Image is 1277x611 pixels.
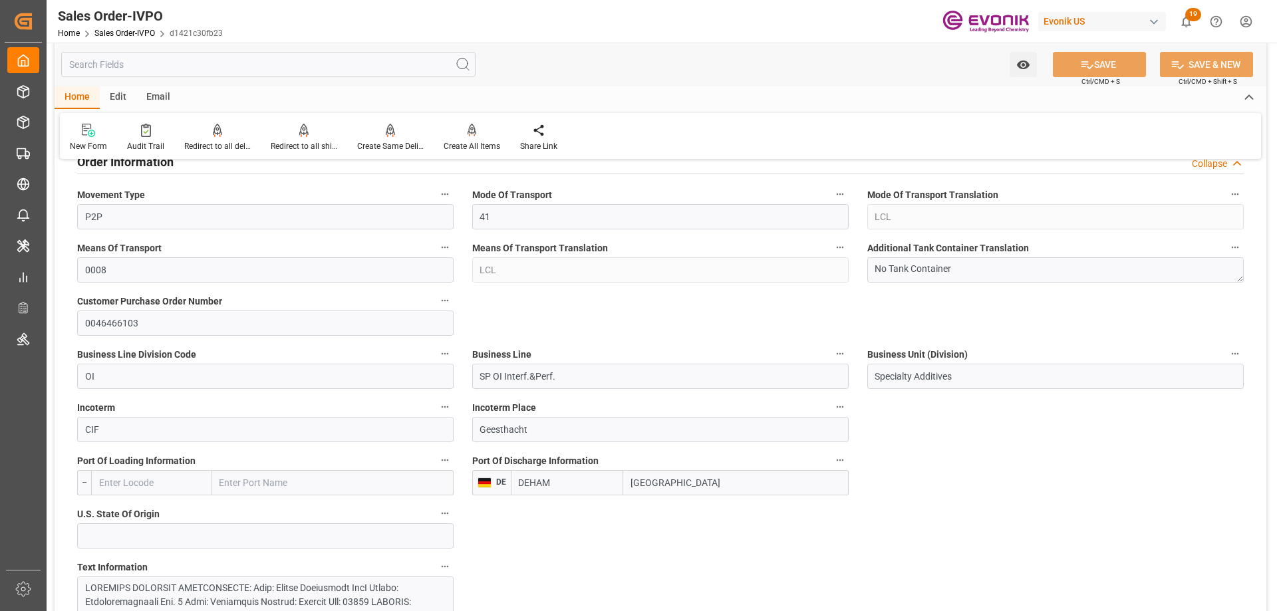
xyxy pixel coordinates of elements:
span: Incoterm Place [472,401,536,415]
button: Port Of Loading Information [436,451,454,469]
span: Mode Of Transport Translation [867,188,998,202]
button: SAVE & NEW [1160,52,1253,77]
button: Customer Purchase Order Number [436,292,454,309]
div: -- [77,470,91,495]
div: Create All Items [444,140,500,152]
div: Home [55,86,100,109]
span: Text Information [77,560,148,574]
span: Business Unit (Division) [867,348,968,362]
h2: Order Information [77,153,174,171]
span: U.S. State Of Origin [77,507,160,521]
a: Sales Order-IVPO [94,29,155,38]
button: Port Of Discharge Information [831,451,849,469]
div: Audit Trail [127,140,164,152]
div: Edit [100,86,136,109]
div: Sales Order-IVPO [58,6,223,26]
span: Business Line [472,348,531,362]
span: 19 [1185,8,1201,21]
button: Business Line Division Code [436,345,454,362]
span: DE [492,477,506,487]
input: Enter Locode [91,470,212,495]
div: Redirect to all deliveries [184,140,251,152]
button: Incoterm Place [831,398,849,416]
input: Search Fields [61,52,476,77]
button: Additional Tank Container Translation [1226,239,1244,256]
span: Movement Type [77,188,145,202]
button: Mode Of Transport Translation [1226,185,1244,203]
a: Home [58,29,80,38]
input: Enter Port Name [623,470,849,495]
button: show 19 new notifications [1171,7,1201,37]
div: Share Link [520,140,557,152]
button: SAVE [1053,52,1146,77]
div: Create Same Delivery Date [357,140,424,152]
span: Mode Of Transport [472,188,552,202]
button: Business Unit (Division) [1226,345,1244,362]
span: Customer Purchase Order Number [77,295,222,308]
span: Means Of Transport Translation [472,241,608,255]
button: Evonik US [1038,9,1171,34]
button: Business Line [831,345,849,362]
button: Means Of Transport [436,239,454,256]
span: Port Of Discharge Information [472,454,599,468]
div: New Form [70,140,107,152]
button: Text Information [436,558,454,575]
button: Movement Type [436,185,454,203]
span: Ctrl/CMD + S [1081,76,1120,86]
input: Enter Port Name [212,470,454,495]
input: Enter Locode [511,470,623,495]
img: Evonik-brand-mark-Deep-Purple-RGB.jpeg_1700498283.jpeg [942,10,1029,33]
button: open menu [1010,52,1037,77]
button: Help Center [1201,7,1231,37]
span: Means Of Transport [77,241,162,255]
div: Collapse [1192,157,1227,171]
div: Redirect to all shipments [271,140,337,152]
button: U.S. State Of Origin [436,505,454,522]
span: Port Of Loading Information [77,454,196,468]
span: Additional Tank Container Translation [867,241,1029,255]
button: Incoterm [436,398,454,416]
span: Ctrl/CMD + Shift + S [1179,76,1237,86]
textarea: No Tank Container [867,257,1244,283]
button: Means Of Transport Translation [831,239,849,256]
img: country [478,477,492,488]
div: Evonik US [1038,12,1166,31]
span: Business Line Division Code [77,348,196,362]
button: Mode Of Transport [831,185,849,203]
div: Email [136,86,180,109]
span: Incoterm [77,401,115,415]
